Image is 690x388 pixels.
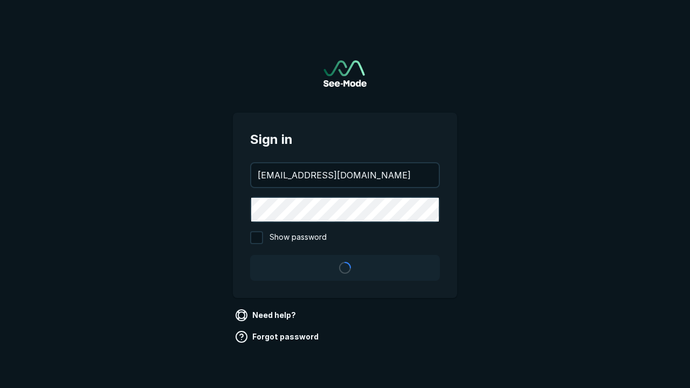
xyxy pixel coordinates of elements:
input: your@email.com [251,163,439,187]
a: Forgot password [233,328,323,345]
img: See-Mode Logo [323,60,367,87]
a: Go to sign in [323,60,367,87]
a: Need help? [233,307,300,324]
span: Show password [270,231,327,244]
span: Sign in [250,130,440,149]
